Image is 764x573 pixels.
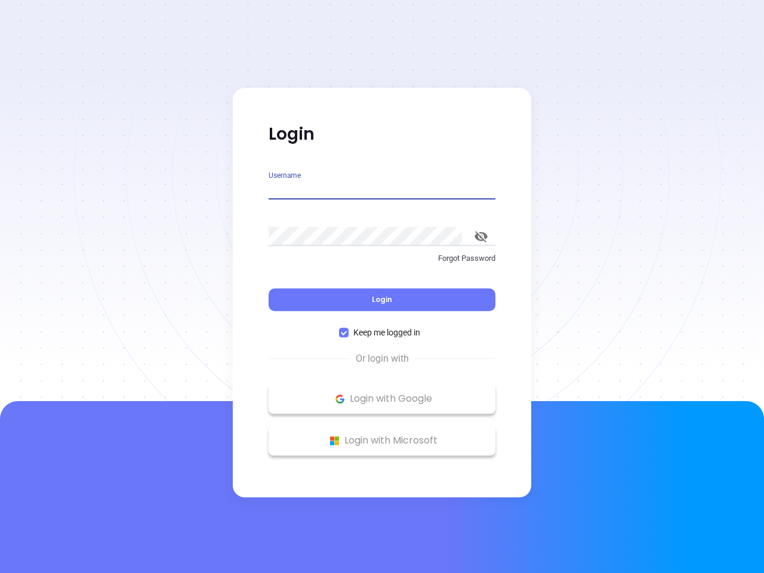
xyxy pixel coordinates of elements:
[372,294,392,304] span: Login
[349,326,425,339] span: Keep me logged in
[275,390,489,408] p: Login with Google
[269,384,495,414] button: Google Logo Login with Google
[327,433,342,448] img: Microsoft Logo
[350,352,415,366] span: Or login with
[269,172,301,179] label: Username
[269,426,495,455] button: Microsoft Logo Login with Microsoft
[269,288,495,311] button: Login
[332,392,347,406] img: Google Logo
[275,432,489,449] p: Login with Microsoft
[269,252,495,274] a: Forgot Password
[269,252,495,264] p: Forgot Password
[269,124,495,145] p: Login
[467,222,495,251] button: toggle password visibility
